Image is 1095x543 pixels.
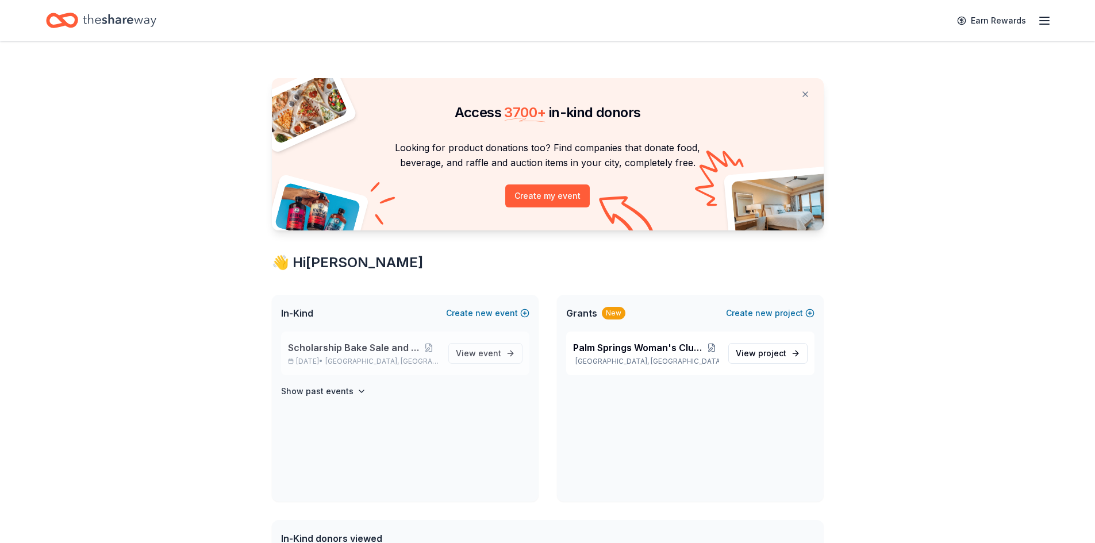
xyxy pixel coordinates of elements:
[566,306,597,320] span: Grants
[573,357,719,366] p: [GEOGRAPHIC_DATA], [GEOGRAPHIC_DATA]
[475,306,493,320] span: new
[281,384,354,398] h4: Show past events
[456,346,501,360] span: View
[455,104,641,121] span: Access in-kind donors
[288,357,439,366] p: [DATE] •
[281,384,366,398] button: Show past events
[950,10,1033,31] a: Earn Rewards
[758,348,786,358] span: project
[599,196,656,239] img: Curvy arrow
[325,357,439,366] span: [GEOGRAPHIC_DATA], [GEOGRAPHIC_DATA]
[272,253,824,272] div: 👋 Hi [PERSON_NAME]
[602,307,625,319] div: New
[573,341,705,355] span: Palm Springs Woman's Club Scholarship Event
[504,104,545,121] span: 3700 +
[726,306,814,320] button: Createnewproject
[281,306,313,320] span: In-Kind
[755,306,773,320] span: new
[728,343,808,364] a: View project
[286,140,810,171] p: Looking for product donations too? Find companies that donate food, beverage, and raffle and auct...
[736,346,786,360] span: View
[446,306,529,320] button: Createnewevent
[46,7,156,34] a: Home
[288,341,419,355] span: Scholarship Bake Sale and Raffle
[478,348,501,358] span: event
[259,71,348,145] img: Pizza
[448,343,522,364] a: View event
[505,184,590,207] button: Create my event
